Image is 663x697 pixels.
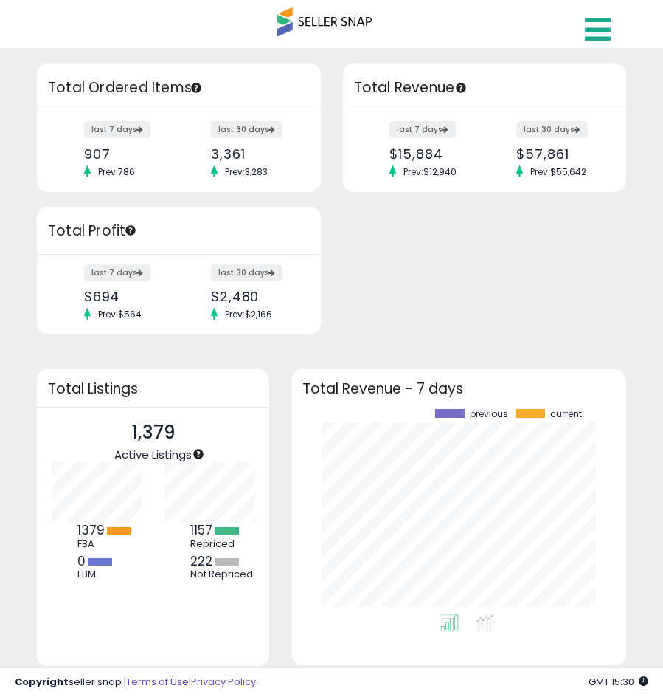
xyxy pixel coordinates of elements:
[91,308,149,320] span: Prev: $564
[191,675,256,689] a: Privacy Policy
[211,289,295,304] div: $2,480
[84,289,168,304] div: $694
[516,146,600,162] div: $57,861
[516,121,588,138] label: last 30 days
[84,146,168,162] div: 907
[218,308,280,320] span: Prev: $2,166
[302,383,615,394] h3: Total Revenue - 7 days
[48,383,258,394] h3: Total Listings
[211,264,282,281] label: last 30 days
[91,165,142,178] span: Prev: 786
[190,552,212,570] b: 222
[454,81,468,95] div: Tooltip anchor
[354,78,616,98] h3: Total Revenue
[48,221,310,241] h3: Total Profit
[589,675,648,689] span: 2025-09-9 15:30 GMT
[389,121,456,138] label: last 7 days
[211,121,282,138] label: last 30 days
[77,552,86,570] b: 0
[389,146,473,162] div: $15,884
[114,419,192,447] p: 1,379
[114,447,192,462] span: Active Listings
[218,165,275,178] span: Prev: 3,283
[84,121,150,138] label: last 7 days
[192,447,205,461] div: Tooltip anchor
[15,676,256,690] div: seller snap | |
[190,81,203,95] div: Tooltip anchor
[211,146,295,162] div: 3,361
[77,521,105,539] b: 1379
[470,409,508,419] span: previous
[84,264,150,281] label: last 7 days
[523,165,594,178] span: Prev: $55,642
[126,675,189,689] a: Terms of Use
[190,569,257,580] div: Not Repriced
[15,675,69,689] strong: Copyright
[77,569,144,580] div: FBM
[190,521,212,539] b: 1157
[77,538,144,550] div: FBA
[190,538,257,550] div: Repriced
[124,224,137,237] div: Tooltip anchor
[396,165,464,178] span: Prev: $12,940
[48,78,310,98] h3: Total Ordered Items
[550,409,582,419] span: current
